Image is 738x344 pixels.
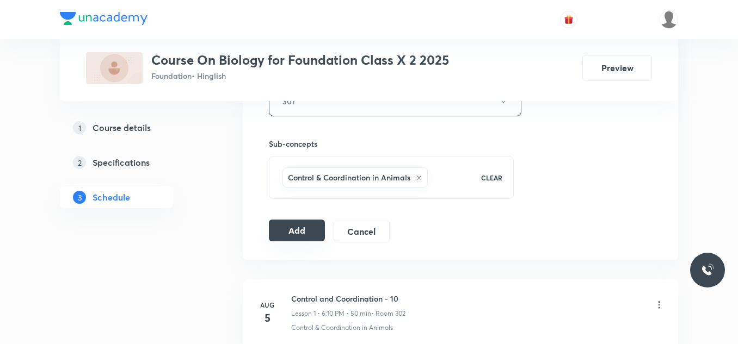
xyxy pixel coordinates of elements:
[269,220,325,241] button: Add
[701,264,714,277] img: ttu
[73,121,86,134] p: 1
[371,309,405,318] p: • Room 302
[288,172,410,183] h6: Control & Coordination in Animals
[73,191,86,204] p: 3
[60,117,208,139] a: 1Course details
[256,310,278,326] h4: 5
[93,156,150,169] h5: Specifications
[582,55,652,81] button: Preview
[291,293,405,304] h6: Control and Coordination - 10
[334,221,390,242] button: Cancel
[256,300,278,310] h6: Aug
[73,156,86,169] p: 2
[151,70,449,82] p: Foundation • Hinglish
[60,12,147,28] a: Company Logo
[291,323,393,333] p: Control & Coordination in Animals
[60,152,208,173] a: 2Specifications
[660,10,678,29] img: saransh sharma
[93,191,130,204] h5: Schedule
[269,138,514,149] h6: Sub-concepts
[269,86,521,116] button: 301
[291,309,371,318] p: Lesson 1 • 6:10 PM • 50 min
[564,15,574,24] img: avatar
[93,121,151,134] h5: Course details
[481,173,502,183] p: CLEAR
[560,11,577,28] button: avatar
[151,52,449,68] h3: Course On Biology for Foundation Class X 2 2025
[60,12,147,25] img: Company Logo
[86,52,143,84] img: 5D0032D7-FAD8-4A1A-8758-874B0D5C2026_plus.png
